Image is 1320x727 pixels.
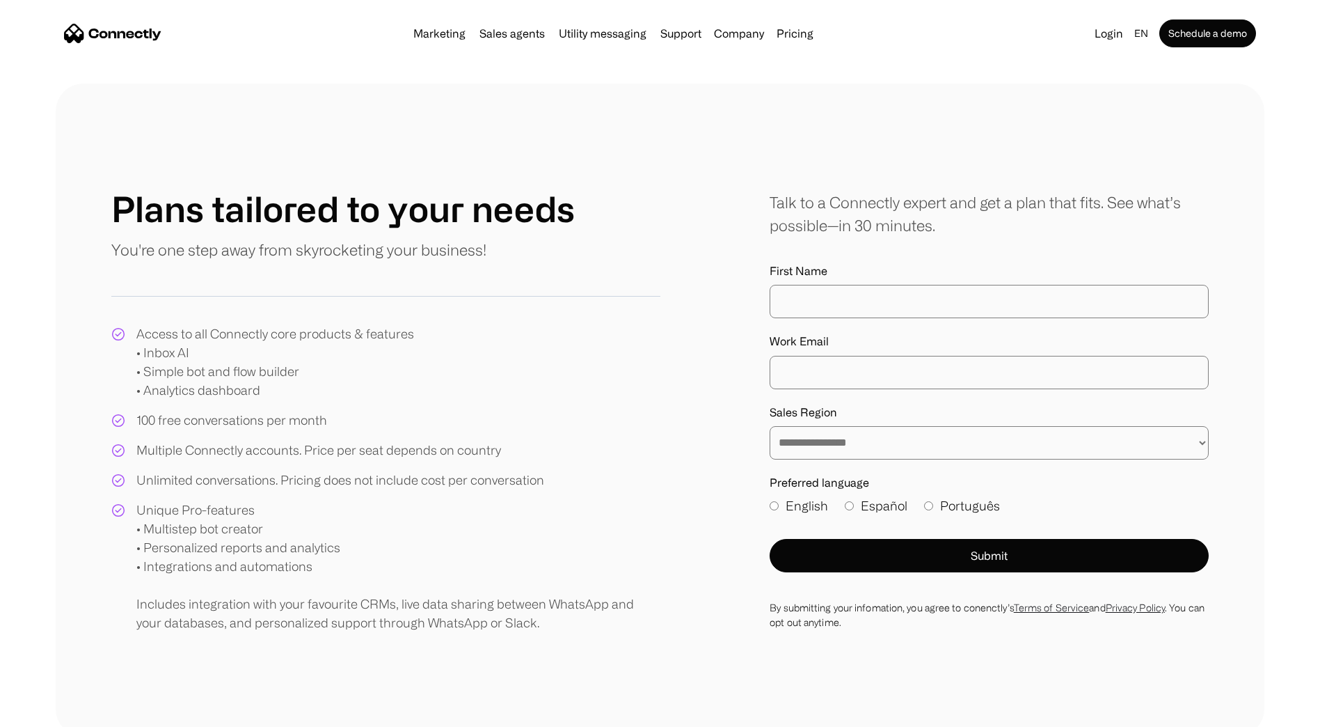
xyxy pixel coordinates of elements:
[845,501,854,510] input: Español
[710,24,768,43] div: Company
[1129,24,1156,43] div: en
[770,191,1209,237] div: Talk to a Connectly expert and get a plan that fits. See what’s possible—in 30 minutes.
[28,703,84,722] ul: Language list
[655,28,707,39] a: Support
[136,411,327,430] div: 100 free conversations per month
[136,325,414,400] div: Access to all Connectly core products & features • Inbox AI • Simple bot and flow builder • Analy...
[771,28,819,39] a: Pricing
[1159,19,1256,47] a: Schedule a demo
[770,501,779,510] input: English
[111,188,575,230] h1: Plans tailored to your needs
[924,497,1000,515] label: Português
[770,539,1209,572] button: Submit
[136,471,544,490] div: Unlimited conversations. Pricing does not include cost per conversation
[1014,602,1090,613] a: Terms of Service
[1106,602,1165,613] a: Privacy Policy
[14,701,84,722] aside: Language selected: English
[770,335,1209,348] label: Work Email
[1134,24,1148,43] div: en
[136,441,501,460] div: Multiple Connectly accounts. Price per seat depends on country
[845,497,907,515] label: Español
[474,28,550,39] a: Sales agents
[770,406,1209,419] label: Sales Region
[770,600,1209,630] div: By submitting your infomation, you agree to conenctly’s and . You can opt out anytime.
[408,28,471,39] a: Marketing
[714,24,764,43] div: Company
[553,28,652,39] a: Utility messaging
[111,238,486,261] p: You're one step away from skyrocketing your business!
[770,265,1209,278] label: First Name
[136,501,660,632] div: Unique Pro-features • Multistep bot creator • Personalized reports and analytics • Integrations a...
[64,23,161,44] a: home
[924,501,933,510] input: Português
[770,497,828,515] label: English
[770,476,1209,490] label: Preferred language
[1089,24,1129,43] a: Login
